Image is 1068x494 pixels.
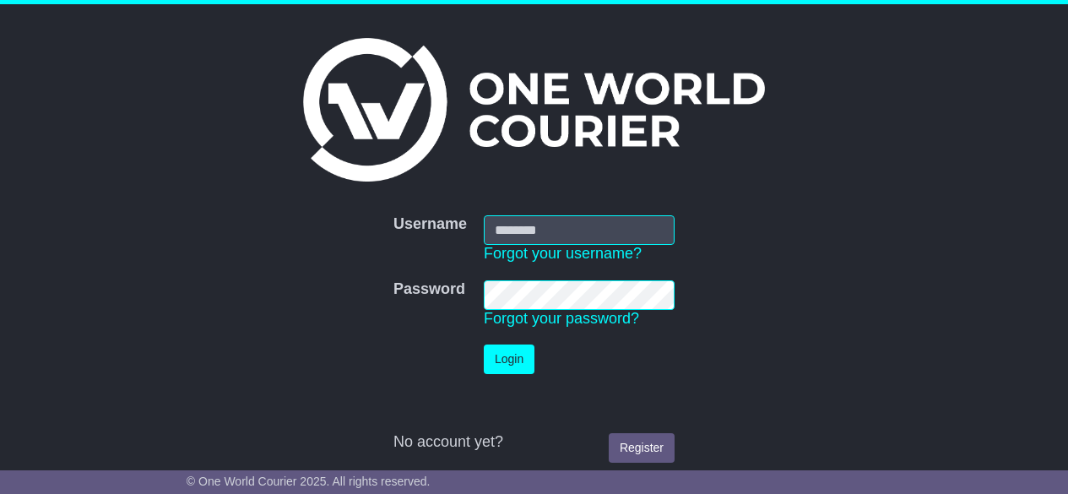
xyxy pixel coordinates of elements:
label: Password [393,280,465,299]
a: Register [609,433,675,463]
div: No account yet? [393,433,675,452]
button: Login [484,345,534,374]
label: Username [393,215,467,234]
img: One World [303,38,764,182]
a: Forgot your username? [484,245,642,262]
span: © One World Courier 2025. All rights reserved. [187,475,431,488]
a: Forgot your password? [484,310,639,327]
